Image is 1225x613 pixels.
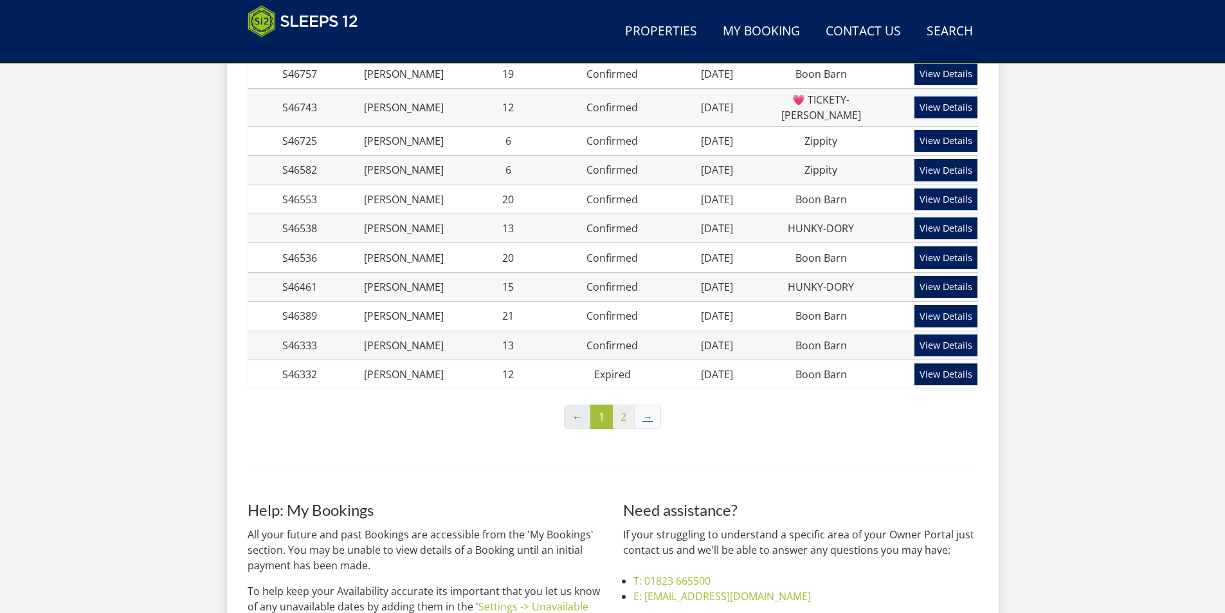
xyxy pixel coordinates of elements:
[364,67,444,81] a: [PERSON_NAME]
[594,367,631,381] a: Expired
[914,217,977,239] a: View Details
[282,134,317,148] a: S46725
[502,367,514,381] a: 12
[701,134,733,148] a: [DATE]
[586,309,638,323] a: Confirmed
[364,367,444,381] a: [PERSON_NAME]
[586,221,638,235] a: Confirmed
[795,338,847,352] a: Boon Barn
[282,163,317,177] a: S46582
[921,17,978,46] a: Search
[505,134,511,148] a: 6
[914,159,977,181] a: View Details
[701,100,733,114] a: [DATE]
[241,45,376,56] iframe: Customer reviews powered by Trustpilot
[795,367,847,381] a: Boon Barn
[914,62,977,84] a: View Details
[502,309,514,323] a: 21
[364,100,444,114] a: [PERSON_NAME]
[701,163,733,177] a: [DATE]
[914,363,977,385] a: View Details
[364,251,444,265] a: [PERSON_NAME]
[282,67,317,81] a: S46757
[701,251,733,265] a: [DATE]
[620,17,702,46] a: Properties
[701,221,733,235] a: [DATE]
[502,280,514,294] a: 15
[634,405,661,429] a: →
[701,192,733,206] a: [DATE]
[282,309,317,323] a: S46389
[502,192,514,206] a: 20
[586,192,638,206] a: Confirmed
[502,338,514,352] a: 13
[914,130,977,152] a: View Details
[586,67,638,81] a: Confirmed
[612,405,635,429] a: 2
[633,574,711,588] a: T: 01823 665500
[364,163,444,177] a: [PERSON_NAME]
[282,221,317,235] a: S46538
[633,589,811,603] a: E: [EMAIL_ADDRESS][DOMAIN_NAME]
[364,192,444,206] a: [PERSON_NAME]
[701,280,733,294] a: [DATE]
[623,502,978,518] h3: Need assistance?
[718,17,805,46] a: My Booking
[282,192,317,206] a: S46553
[914,246,977,268] a: View Details
[364,280,444,294] a: [PERSON_NAME]
[590,405,613,429] span: 1
[502,100,514,114] a: 12
[282,280,317,294] a: S46461
[795,251,847,265] a: Boon Barn
[248,502,603,518] h3: Help: My Bookings
[502,251,514,265] a: 20
[914,188,977,210] a: View Details
[586,134,638,148] a: Confirmed
[914,334,977,356] a: View Details
[282,251,317,265] a: S46536
[364,309,444,323] a: [PERSON_NAME]
[795,192,847,206] a: Boon Barn
[586,100,638,114] a: Confirmed
[804,163,837,177] a: Zippity
[502,67,514,81] a: 19
[623,527,978,558] p: If your struggling to understand a specific area of your Owner Portal just contact us and we'll b...
[586,338,638,352] a: Confirmed
[364,338,444,352] a: [PERSON_NAME]
[502,221,514,235] a: 13
[364,221,444,235] a: [PERSON_NAME]
[788,221,854,235] a: HUNKY-DORY
[701,309,733,323] a: [DATE]
[505,163,511,177] a: 6
[364,134,444,148] a: [PERSON_NAME]
[804,134,837,148] a: Zippity
[282,338,317,352] a: S46333
[914,305,977,327] a: View Details
[701,338,733,352] a: [DATE]
[586,163,638,177] a: Confirmed
[795,309,847,323] a: Boon Barn
[781,93,861,122] a: 💗 TICKETY-[PERSON_NAME]
[282,367,317,381] a: S46332
[248,5,358,37] img: Sleeps 12
[914,96,977,118] a: View Details
[282,100,317,114] a: S46743
[821,17,906,46] a: Contact Us
[586,251,638,265] a: Confirmed
[248,527,603,573] p: All your future and past Bookings are accessible from the 'My Bookings' section. You may be unabl...
[701,67,733,81] a: [DATE]
[788,280,854,294] a: HUNKY-DORY
[586,280,638,294] a: Confirmed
